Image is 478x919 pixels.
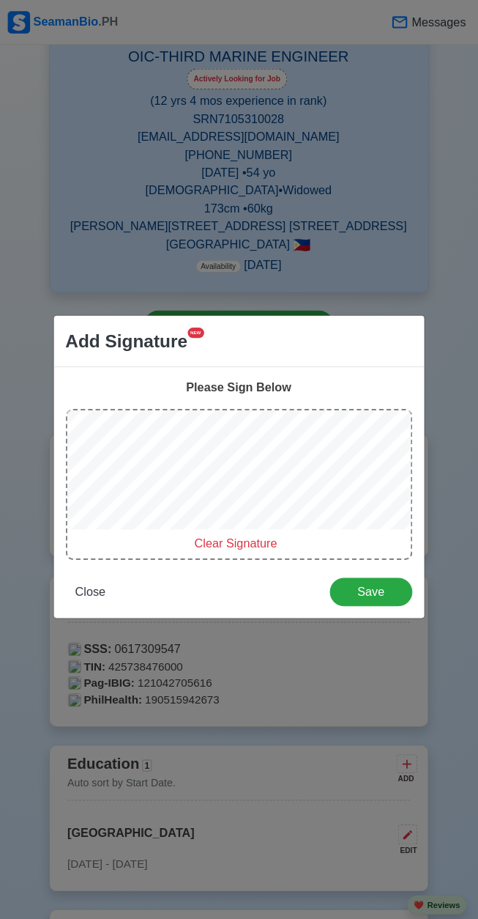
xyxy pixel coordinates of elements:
span: Close [78,576,108,588]
span: NEW [189,322,205,333]
span: Save [338,576,400,588]
span: Add Signature [69,322,189,349]
span: Clear Signature [195,528,277,541]
button: Save [329,569,409,597]
div: Please Sign Below [69,373,410,391]
button: Close [69,569,118,597]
